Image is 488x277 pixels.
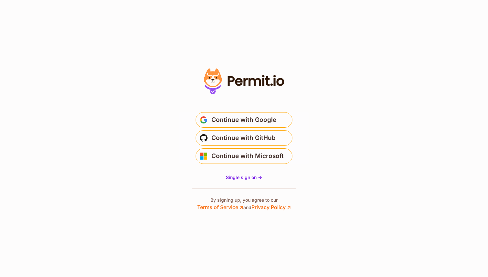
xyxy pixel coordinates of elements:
[197,197,291,211] p: By signing up, you agree to our and
[196,130,292,146] button: Continue with GitHub
[196,112,292,128] button: Continue with Google
[197,204,243,210] a: Terms of Service ↗
[211,151,284,161] span: Continue with Microsoft
[226,174,262,181] a: Single sign on ->
[211,133,276,143] span: Continue with GitHub
[196,148,292,164] button: Continue with Microsoft
[211,115,276,125] span: Continue with Google
[251,204,291,210] a: Privacy Policy ↗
